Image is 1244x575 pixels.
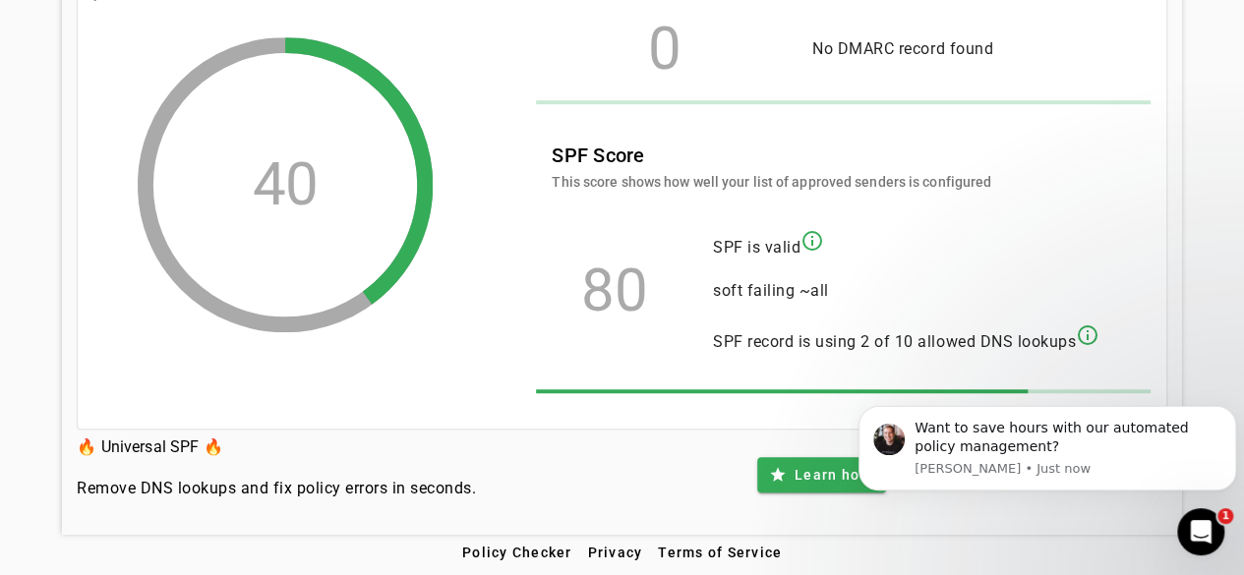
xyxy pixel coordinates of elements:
[552,171,991,193] mat-card-subtitle: This score shows how well your list of approved senders is configured
[795,465,870,485] span: Learn how
[713,238,800,257] span: SPF is valid
[658,545,782,560] span: Terms of Service
[462,545,572,560] span: Policy Checker
[851,376,1244,522] iframe: Intercom notifications message
[713,332,1076,351] span: SPF record is using 2 of 10 allowed DNS lookups
[800,229,824,253] mat-icon: info_outline
[552,281,678,301] div: 80
[552,140,991,171] mat-card-title: SPF Score
[77,433,476,461] h3: 🔥 Universal SPF 🔥
[253,175,319,195] div: 40
[757,457,886,492] button: Learn how
[579,535,650,570] button: Privacy
[1076,323,1099,347] mat-icon: info_outline
[812,39,993,58] span: No DMARC record found
[650,535,790,570] button: Terms of Service
[1217,508,1233,524] span: 1
[454,535,580,570] button: Policy Checker
[713,281,829,300] span: soft failing ~all
[77,477,476,500] h4: Remove DNS lookups and fix policy errors in seconds.
[1177,508,1224,555] iframe: Intercom live chat
[552,39,777,59] div: 0
[587,545,642,560] span: Privacy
